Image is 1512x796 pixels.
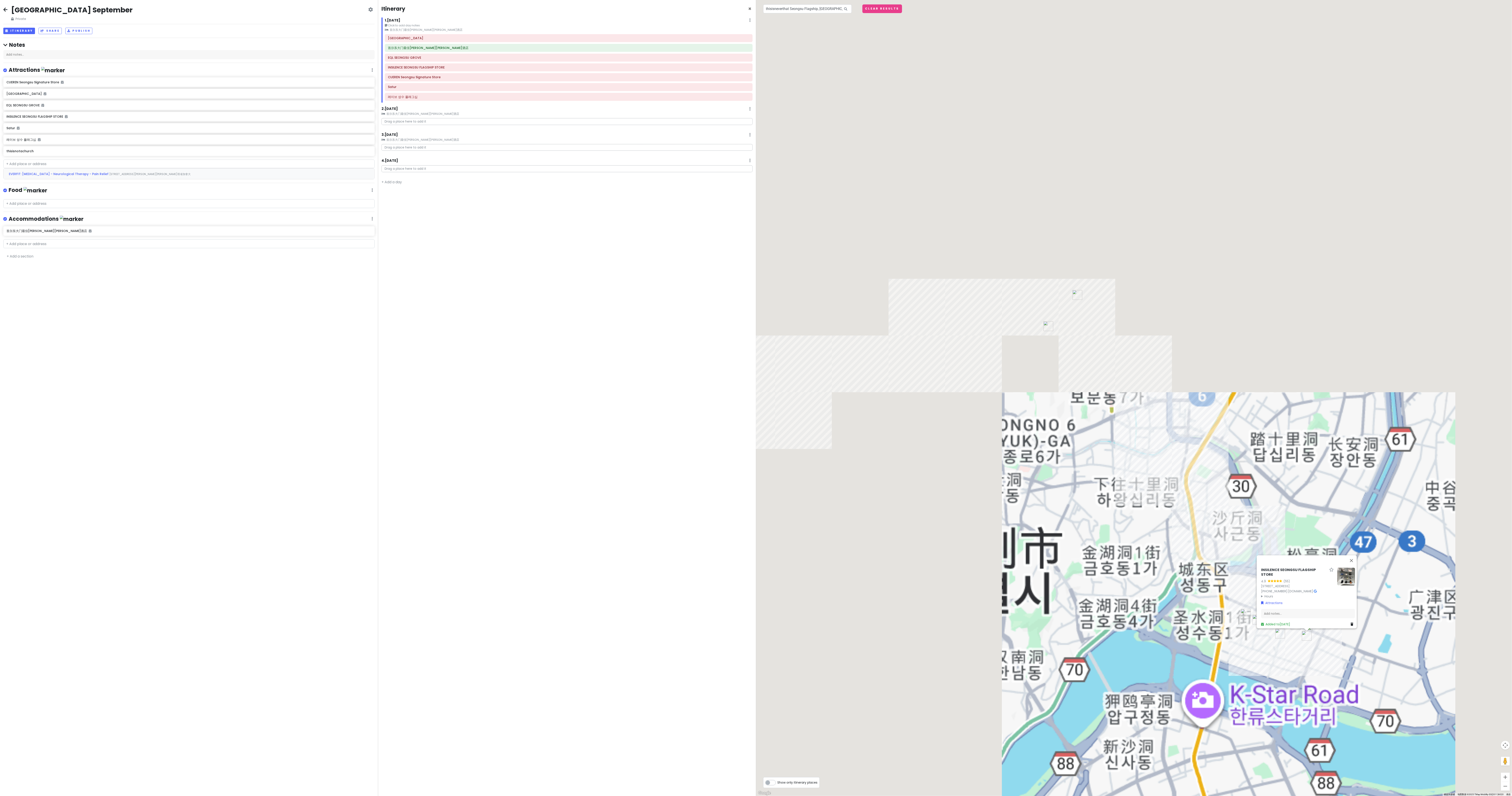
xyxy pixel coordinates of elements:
span: [STREET_ADDRESS][PERSON_NAME][PERSON_NAME]塔省加拿大 [109,172,191,176]
h6: 레이브 성수 플래그십 [388,95,749,99]
small: Click to add day notes [385,23,752,28]
small: 首尔东大门最佳[PERSON_NAME][PERSON_NAME]酒店 [381,138,752,142]
p: Drag a place here to add it [381,165,752,172]
img: Picture of the place [1337,568,1355,585]
input: + Add place or address [3,160,375,168]
a: Star place [1329,568,1334,572]
div: 레이브 성수 플래그십 [1253,615,1262,624]
i: Added to itinerary [41,104,44,107]
a: + Add a day [381,179,402,185]
h6: INSILENCE SEONGSU FLAGSHIP STORE [1261,568,1328,577]
img: marker [41,67,65,74]
p: Drag a place here to add it [381,118,752,125]
small: 首尔东大门最佳[PERSON_NAME][PERSON_NAME]酒店 [385,28,752,32]
i: Added to itinerary [38,138,41,141]
h6: 仁川国际机场 [388,36,749,40]
p: Drag a place here to add it [381,144,752,151]
h6: Satur [388,85,749,89]
a: Added to[DATE] [1261,622,1290,626]
h6: 首尔东大门最佳[PERSON_NAME][PERSON_NAME]酒店 [6,229,371,233]
div: 4.9 [1261,579,1268,583]
h6: 레이브 성수 플래그십 [6,138,371,142]
h6: 4 . [DATE] [381,158,398,163]
button: 缩小 [1501,782,1510,791]
h6: EQL SEONGSU GROVE [388,56,749,60]
h4: Accommodations [9,215,83,223]
a: Delete place [1351,622,1355,627]
input: + Add place or address [3,199,375,208]
h6: CUEREN Seongsu Signature Store [388,75,749,79]
h6: 首尔东大门最佳西方阿里郎希尔酒店 [388,46,749,50]
small: 首尔东大门最佳[PERSON_NAME][PERSON_NAME]酒店 [381,112,752,116]
h6: INSILENCE SEONGSU FLAGSHIP STORE [6,115,371,119]
i: Added to itinerary [89,229,91,232]
h6: thisisnotachurch [6,149,371,153]
h6: 1 . [DATE] [385,18,400,23]
img: Google [757,790,772,796]
h6: [GEOGRAPHIC_DATA] [6,92,371,96]
div: CUEREN Seongsu Signature Store [1275,629,1285,638]
h2: [GEOGRAPHIC_DATA] September [11,5,133,15]
a: 在 Google 地图中打开此区域（会打开一个新窗口） [757,790,772,796]
span: Show only itinerary places [778,780,818,785]
input: + Add place or address [3,239,375,248]
button: 键盘快捷键 [1444,793,1455,796]
h6: EQL SEONGSU GROVE [6,103,371,107]
button: 放大 [1501,773,1510,782]
h4: Attractions [9,66,65,74]
span: Close itinerary [748,5,752,12]
h6: 2 . [DATE] [381,107,398,111]
h6: Satur [6,126,371,130]
button: 地图镜头控件 [1501,741,1510,750]
div: INSILENCE SEONGSU FLAGSHIP STORE [1302,631,1312,641]
div: Add notes... [3,50,375,59]
button: 将街景小人拖到地图上以打开街景 [1501,757,1510,766]
a: Attractions [1261,601,1283,605]
a: 条款（在新标签页中打开） [1506,793,1511,796]
i: Added to itinerary [61,81,64,84]
i: Added to itinerary [17,127,19,130]
div: thisisnotachurch [1043,321,1053,331]
h4: Food [9,187,47,194]
div: (55) [1284,579,1290,583]
h4: Itinerary [381,5,405,12]
button: Share [39,28,62,34]
img: marker [23,187,47,194]
div: 首尔东大门最佳西方阿里郎希尔酒店 [1073,290,1082,300]
a: [PHONE_NUMBER] [1261,589,1287,593]
i: Google Maps [1314,589,1317,593]
summary: Hours [1261,594,1334,599]
input: Search a place [763,4,852,13]
i: Added to itinerary [44,92,46,95]
span: EVERFIT: [MEDICAL_DATA] - Neurological Therapy - Pain Relief [9,172,109,176]
button: Itinerary [3,28,35,34]
i: Added to itinerary [65,115,68,118]
h6: 3 . [DATE] [381,133,398,137]
a: + Add a section [7,254,33,259]
div: · · [1261,568,1334,599]
a: [DOMAIN_NAME] [1288,589,1313,593]
a: [STREET_ADDRESS] [1261,584,1290,588]
button: Publish [65,28,93,34]
button: Close [748,6,752,12]
span: 地图数据 ©2025 TMap Mobility GS(2011)6020 [1458,793,1504,796]
h6: INSILENCE SEONGSU FLAGSHIP STORE [388,65,749,69]
h4: Notes [3,41,375,48]
button: 关闭 [1346,555,1357,566]
button: Clear Results [862,4,902,13]
span: Private [11,16,133,21]
img: marker [60,216,83,222]
h6: CUEREN Seongsu Signature Store [6,80,371,84]
div: Add notes... [1261,609,1355,618]
div: Satur [1241,609,1251,619]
